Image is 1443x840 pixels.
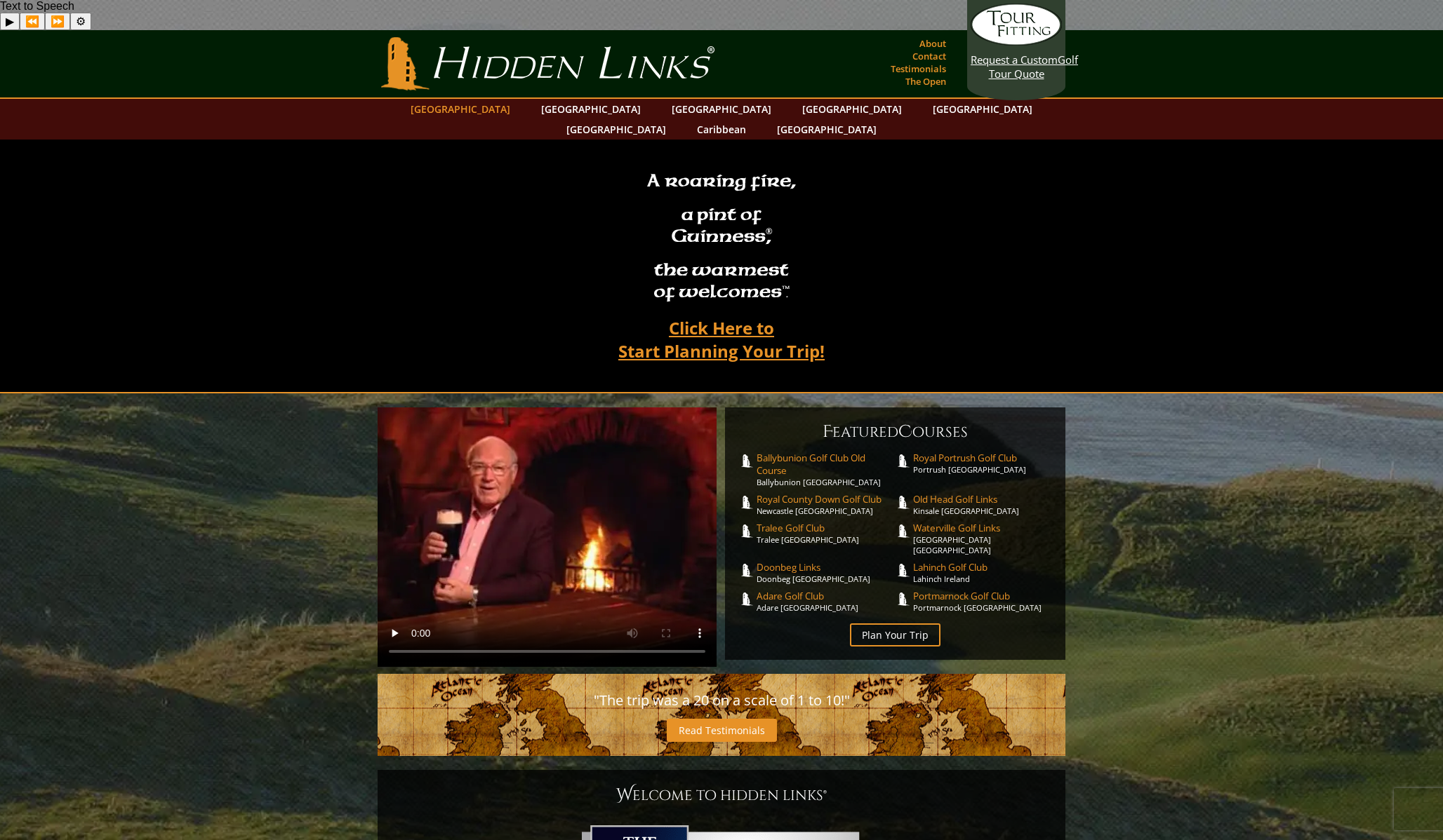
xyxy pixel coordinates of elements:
[690,119,753,140] a: Caribbean
[392,688,1051,713] p: "The trip was a 20 on a scale of 1 to 10!"
[757,590,896,613] a: Adare Golf ClubAdare [GEOGRAPHIC_DATA]
[913,493,1052,516] a: Old Head Golf LinksKinsale [GEOGRAPHIC_DATA]
[757,522,896,534] span: Tralee Golf Club
[898,421,912,443] span: C
[902,72,950,91] a: The Open
[559,119,673,140] a: [GEOGRAPHIC_DATA]
[757,493,896,506] span: Royal County Down Golf Club
[20,13,45,30] button: Previous
[913,561,1052,584] a: Lahinch Golf ClubLahinch Ireland
[70,13,91,30] button: Settings
[913,452,1052,475] a: Royal Portrush Golf ClubPortrush [GEOGRAPHIC_DATA]
[913,452,1052,464] span: Royal Portrush Golf Club
[913,493,1052,506] span: Old Head Golf Links
[887,59,950,79] a: Testimonials
[823,421,832,443] span: F
[913,522,1052,534] span: Waterville Golf Links
[850,623,940,646] a: Plan Your Trip
[757,522,896,545] a: Tralee Golf ClubTralee [GEOGRAPHIC_DATA]
[971,53,1058,67] span: Request a Custom
[913,561,1052,574] span: Lahinch Golf Club
[913,590,1052,613] a: Portmarnock Golf ClubPortmarnock [GEOGRAPHIC_DATA]
[392,784,1051,806] h2: Welcome to hidden links®
[739,421,1051,443] h6: eatured ourses
[638,164,805,311] h2: A roaring fire, a pint of Guinness , the warmest of welcomesâ„¢.
[665,99,778,119] a: [GEOGRAPHIC_DATA]
[913,590,1052,602] span: Portmarnock Golf Club
[534,99,648,119] a: [GEOGRAPHIC_DATA]
[757,452,896,487] a: Ballybunion Golf Club Old CourseBallybunion [GEOGRAPHIC_DATA]
[757,561,896,584] a: Doonbeg LinksDoonbeg [GEOGRAPHIC_DATA]
[45,13,70,30] button: Forward
[667,719,777,742] a: Read Testimonials
[757,493,896,516] a: Royal County Down Golf ClubNewcastle [GEOGRAPHIC_DATA]
[757,561,896,574] span: Doonbeg Links
[909,46,950,66] a: Contact
[404,99,517,119] a: [GEOGRAPHIC_DATA]
[926,99,1039,119] a: [GEOGRAPHIC_DATA]
[604,311,839,367] a: Click Here toStart Planning Your Trip!
[916,34,950,53] a: About
[770,119,884,140] a: [GEOGRAPHIC_DATA]
[913,522,1052,555] a: Waterville Golf Links[GEOGRAPHIC_DATA] [GEOGRAPHIC_DATA]
[757,452,896,477] span: Ballybunion Golf Club Old Course
[757,590,896,602] span: Adare Golf Club
[795,99,909,119] a: [GEOGRAPHIC_DATA]
[971,4,1062,81] a: Request a CustomGolf Tour Quote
